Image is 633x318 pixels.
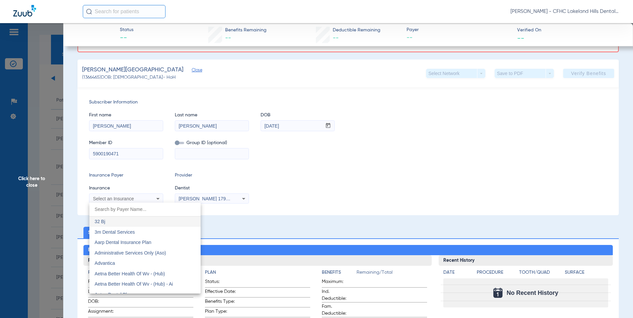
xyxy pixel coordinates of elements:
[600,286,633,318] iframe: Chat Widget
[95,281,173,287] span: Aetna Better Health Of Wv - (Hub) - Ai
[95,260,115,266] span: Advantica
[95,229,135,235] span: 3m Dental Services
[95,271,165,276] span: Aetna Better Health Of Wv - (Hub)
[95,240,151,245] span: Aarp Dental Insurance Plan
[95,292,134,297] span: Aetna Dental Plans
[95,219,105,224] span: 32 Bj
[89,203,201,216] input: dropdown search
[95,250,166,256] span: Administrative Services Only (Aso)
